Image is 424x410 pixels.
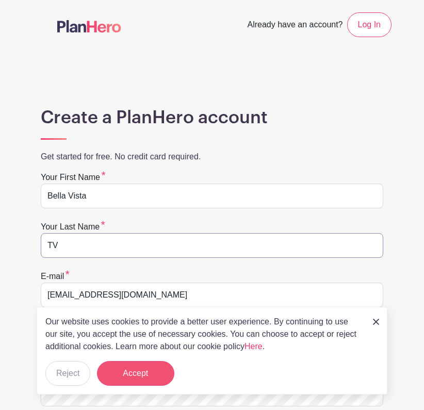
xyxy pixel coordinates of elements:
[41,233,383,258] input: e.g. Smith
[97,361,174,386] button: Accept
[41,184,383,208] input: e.g. Julie
[41,270,70,283] label: E-mail
[45,316,362,353] p: Our website uses cookies to provide a better user experience. By continuing to use our site, you ...
[373,319,379,325] img: close_button-5f87c8562297e5c2d7936805f587ecaba9071eb48480494691a3f1689db116b3.svg
[45,361,90,386] button: Reject
[41,283,383,307] input: e.g. julie@eventco.com
[41,221,105,233] label: Your last name
[244,342,263,351] a: Here
[347,12,392,37] a: Log In
[41,107,383,128] h1: Create a PlanHero account
[57,20,121,32] img: logo-507f7623f17ff9eddc593b1ce0a138ce2505c220e1c5a4e2b4648c50719b7d32.svg
[41,151,383,163] p: Get started for free. No credit card required.
[248,14,343,37] span: Already have an account?
[41,171,106,184] label: Your first name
